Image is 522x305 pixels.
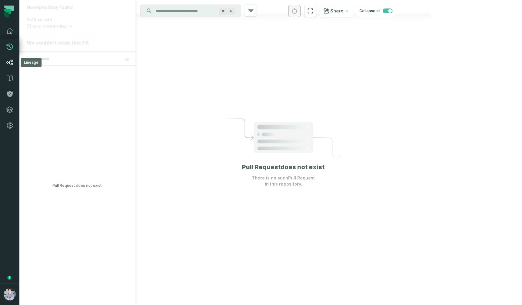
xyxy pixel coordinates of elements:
span: Error while loading PR [32,24,73,29]
span: Pull Request #--- [27,17,58,22]
button: Collapse all [357,5,395,17]
img: avatar of Alon Nafta [4,288,16,300]
div: Pull Request does not exist. [52,66,103,305]
div: Tooltip anchor [7,275,12,280]
div: Lineage [21,58,42,67]
span: Press ⌘ + K to focus the search bar [219,8,227,15]
h1: Pull Request does not exist [242,163,325,171]
button: Share [320,5,353,17]
div: No repository found [27,5,128,11]
div: We couldn't scan this PR [27,39,128,46]
span: Press ⌘ + K to focus the search bar [227,8,235,15]
p: There is no such Pull Request in this repository. [252,175,315,187]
